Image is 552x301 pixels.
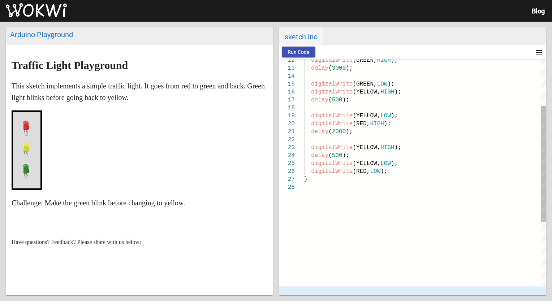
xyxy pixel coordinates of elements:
span: delay [311,97,328,103]
div: 15 [279,80,295,88]
span: digitalWrite [311,113,353,119]
span: Have questions? Feedback? Please share with us below: [12,239,141,245]
span: } [304,176,308,183]
span: Run Code [288,49,310,55]
span: 500 [332,97,342,103]
span: (RED, [353,168,370,175]
mat-icon: menu [535,48,543,57]
span: ); [394,144,401,151]
span: ( [328,152,332,159]
span: ); [346,65,353,71]
span: ); [384,121,391,127]
span: ); [391,113,398,119]
div: Arduino Playground [10,30,269,39]
div: 21 [279,128,295,136]
span: HIGH [380,89,394,95]
span: delay [311,65,328,71]
div: 17 [279,96,295,104]
span: ); [342,97,349,103]
span: digitalWrite [311,121,353,127]
span: ); [342,152,349,159]
p: Challenge: Make the green blink before changing to yellow. [12,197,267,209]
div: 23 [279,144,295,152]
span: HIGH [380,144,394,151]
img: Wokwi [6,3,67,18]
span: delay [311,152,328,159]
div: 19 [279,112,295,120]
span: (YELLOW, [353,89,380,95]
span: sketch.ino [279,27,323,45]
span: LOW [370,168,380,175]
div: 18 [279,104,295,112]
span: (GREEN, [353,81,377,87]
span: ); [391,160,398,167]
span: digitalWrite [311,168,353,175]
span: digitalWrite [311,81,353,87]
p: This sketch implements a simple traffic light. It goes from red to green and back. Green light bl... [12,80,267,103]
div: 13 [279,64,295,72]
span: (YELLOW, [353,160,380,167]
div: 14 [279,72,295,80]
div: 22 [279,136,295,144]
span: ); [387,81,394,87]
button: Run Code [282,47,315,57]
span: ); [394,89,401,95]
span: ); [380,168,387,175]
div: 16 [279,88,295,96]
div: 28 [279,183,295,191]
span: (YELLOW, [353,113,380,119]
span: ); [346,128,353,135]
span: ( [328,128,332,135]
span: digitalWrite [311,89,353,95]
span: 2000 [332,128,346,135]
span: (YELLOW, [353,144,380,151]
span: ( [328,65,332,71]
span: ( [328,97,332,103]
div: 25 [279,160,295,167]
span: LOW [380,113,391,119]
span: digitalWrite [311,160,353,167]
span: delay [311,128,328,135]
span: LOW [377,81,388,87]
span: LOW [380,160,391,167]
span: HIGH [370,121,384,127]
div: 20 [279,120,295,128]
div: 26 [279,167,295,175]
h1: Traffic Light Playground [12,60,267,71]
span: (RED, [353,121,370,127]
span: 500 [332,152,342,159]
span: digitalWrite [311,144,353,151]
div: 27 [279,175,295,183]
a: Blog [532,7,545,15]
span: 3000 [332,65,346,71]
div: 24 [279,152,295,160]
